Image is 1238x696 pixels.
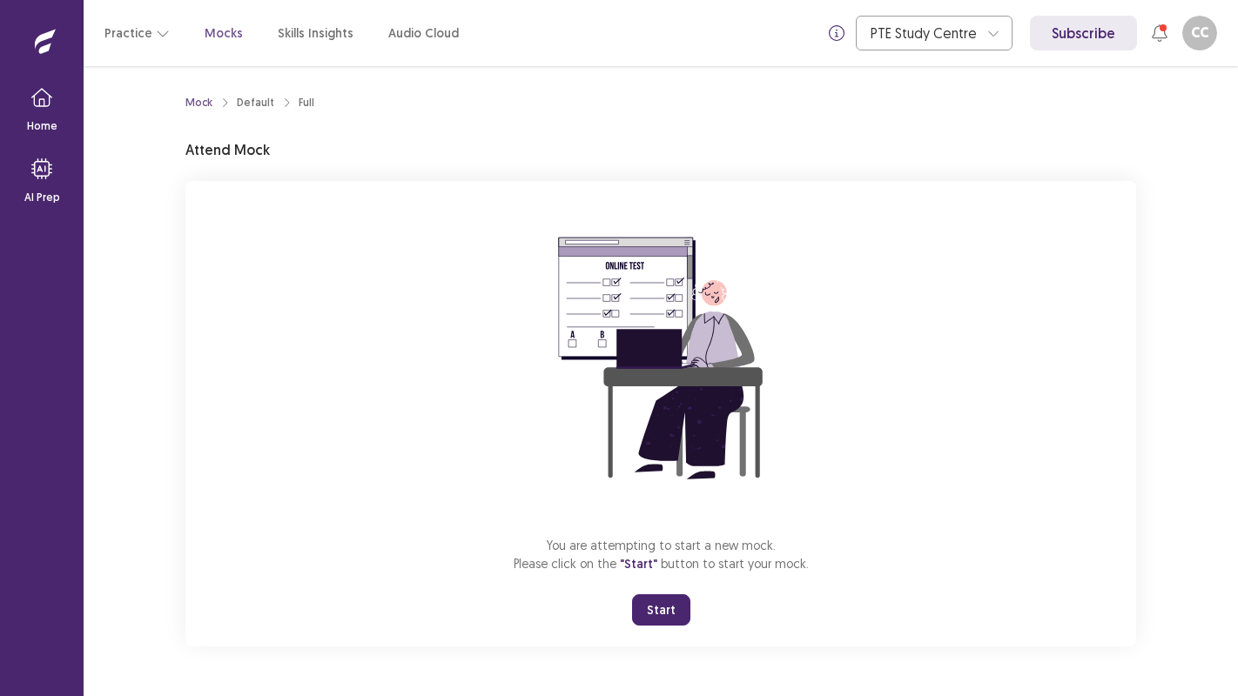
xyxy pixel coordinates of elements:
button: Practice [104,17,170,49]
p: AI Prep [24,190,60,205]
div: Full [299,95,314,110]
img: attend-mock [504,202,817,515]
p: You are attempting to start a new mock. Please click on the button to start your mock. [514,536,809,573]
a: Audio Cloud [388,24,459,43]
p: Home [27,118,57,134]
div: Default [237,95,274,110]
button: info [821,17,852,49]
span: "Start" [620,556,657,572]
button: Start [632,594,690,626]
button: CC [1182,16,1217,50]
a: Mocks [205,24,243,43]
a: Mock [185,95,212,110]
a: Subscribe [1030,16,1137,50]
p: Attend Mock [185,139,270,160]
a: Skills Insights [278,24,353,43]
nav: breadcrumb [185,95,314,110]
div: PTE Study Centre [871,17,979,50]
